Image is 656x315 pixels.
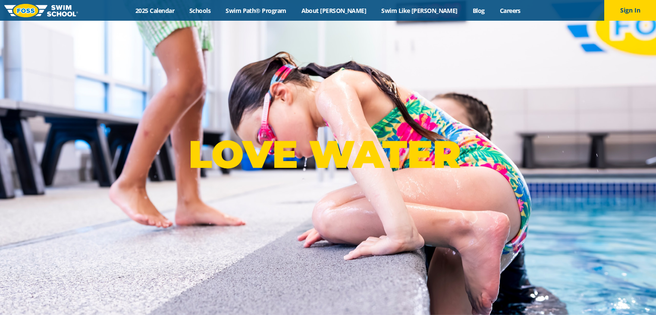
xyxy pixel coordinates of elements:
p: LOVE WATER [188,131,468,177]
sup: ® [461,140,468,151]
a: About [PERSON_NAME] [294,6,374,15]
a: 2025 Calendar [128,6,182,15]
a: Swim Path® Program [218,6,294,15]
img: FOSS Swim School Logo [4,4,78,17]
a: Careers [492,6,528,15]
a: Blog [465,6,492,15]
a: Swim Like [PERSON_NAME] [374,6,465,15]
a: Schools [182,6,218,15]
